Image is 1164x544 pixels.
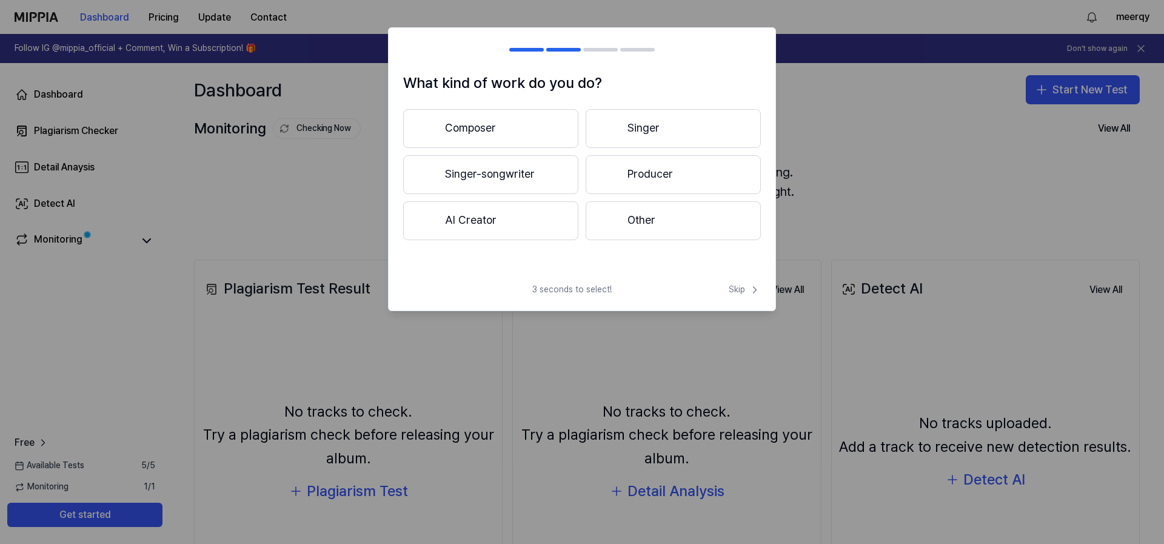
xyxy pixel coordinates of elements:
[729,284,761,296] span: Skip
[403,72,761,95] h1: What kind of work do you do?
[586,201,761,240] button: Other
[586,109,761,148] button: Singer
[532,284,612,296] span: 3 seconds to select!
[403,109,578,148] button: Composer
[586,155,761,194] button: Producer
[403,201,578,240] button: AI Creator
[726,284,761,296] button: Skip
[403,155,578,194] button: Singer-songwriter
